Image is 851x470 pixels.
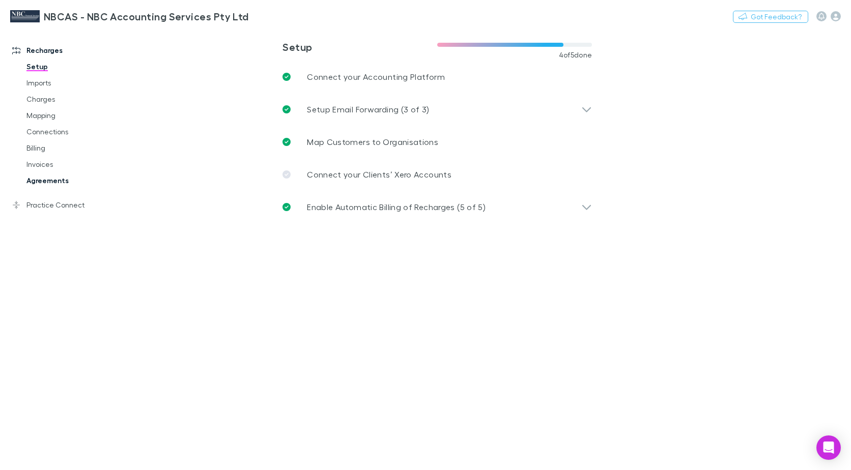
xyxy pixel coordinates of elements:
[16,140,135,156] a: Billing
[816,435,841,460] div: Open Intercom Messenger
[16,172,135,189] a: Agreements
[307,71,445,83] p: Connect your Accounting Platform
[4,4,255,28] a: NBCAS - NBC Accounting Services Pty Ltd
[16,58,135,75] a: Setup
[733,11,808,23] button: Got Feedback?
[16,91,135,107] a: Charges
[274,191,600,223] div: Enable Automatic Billing of Recharges (5 of 5)
[44,10,249,22] h3: NBCAS - NBC Accounting Services Pty Ltd
[282,41,437,53] h3: Setup
[274,126,600,158] a: Map Customers to Organisations
[307,136,438,148] p: Map Customers to Organisations
[16,107,135,124] a: Mapping
[10,10,40,22] img: NBCAS - NBC Accounting Services Pty Ltd's Logo
[559,51,592,59] span: 4 of 5 done
[2,42,135,58] a: Recharges
[307,201,486,213] p: Enable Automatic Billing of Recharges (5 of 5)
[274,93,600,126] div: Setup Email Forwarding (3 of 3)
[2,197,135,213] a: Practice Connect
[307,168,451,181] p: Connect your Clients’ Xero Accounts
[16,156,135,172] a: Invoices
[274,61,600,93] a: Connect your Accounting Platform
[307,103,429,115] p: Setup Email Forwarding (3 of 3)
[16,124,135,140] a: Connections
[274,158,600,191] a: Connect your Clients’ Xero Accounts
[16,75,135,91] a: Imports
